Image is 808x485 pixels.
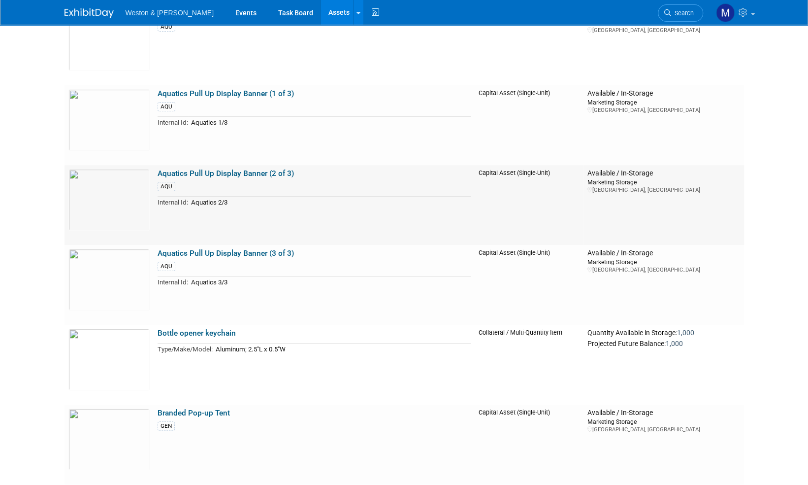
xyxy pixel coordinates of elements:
td: Aquatics 3/3 [188,277,471,288]
a: Aquatics Pull Up Display Banner (1 of 3) [158,89,294,98]
div: Marketing Storage [587,178,740,186]
span: Search [671,9,694,17]
div: Quantity Available in Storage: [587,329,740,338]
div: AQU [158,182,175,191]
a: Bottle opener keychain [158,329,236,338]
div: Available / In-Storage [587,169,740,178]
td: Capital Asset (Single-Unit) [475,245,583,325]
td: Aluminum; 2.5"L x 0.5"W [213,344,471,355]
td: Internal Id: [158,197,188,208]
div: GEN [158,421,175,431]
div: AQU [158,102,175,111]
div: Available / In-Storage [587,249,740,258]
a: Branded Pop-up Tent [158,409,230,417]
div: Marketing Storage [587,258,740,266]
span: Weston & [PERSON_NAME] [126,9,214,17]
a: Aquatics Pull Up Display Banner (3 of 3) [158,249,294,258]
div: [GEOGRAPHIC_DATA], [GEOGRAPHIC_DATA] [587,186,740,194]
img: Mary Ann Trujillo [716,3,735,22]
div: [GEOGRAPHIC_DATA], [GEOGRAPHIC_DATA] [587,106,740,114]
td: Capital Asset (Single-Unit) [475,405,583,485]
div: Available / In-Storage [587,409,740,417]
td: Collateral / Multi-Quantity Item [475,325,583,405]
td: Internal Id: [158,277,188,288]
td: Capital Asset (Single-Unit) [475,85,583,165]
a: Aquatics Pull Up Display Banner (2 of 3) [158,169,294,178]
td: Capital Asset (Single-Unit) [475,5,583,85]
td: Internal Id: [158,117,188,128]
td: Aquatics 1/3 [188,117,471,128]
div: Marketing Storage [587,417,740,426]
div: AQU [158,262,175,271]
a: Search [658,4,703,22]
div: AQU [158,22,175,32]
div: Marketing Storage [587,98,740,106]
div: [GEOGRAPHIC_DATA], [GEOGRAPHIC_DATA] [587,266,740,274]
div: Available / In-Storage [587,89,740,98]
div: Projected Future Balance: [587,338,740,348]
div: [GEOGRAPHIC_DATA], [GEOGRAPHIC_DATA] [587,426,740,433]
td: Capital Asset (Single-Unit) [475,165,583,245]
div: [GEOGRAPHIC_DATA], [GEOGRAPHIC_DATA] [587,27,740,34]
span: 1,000 [665,340,682,347]
img: ExhibitDay [65,8,114,18]
span: 1,000 [677,329,694,337]
td: Aquatics 2/3 [188,197,471,208]
td: Type/Make/Model: [158,344,213,355]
